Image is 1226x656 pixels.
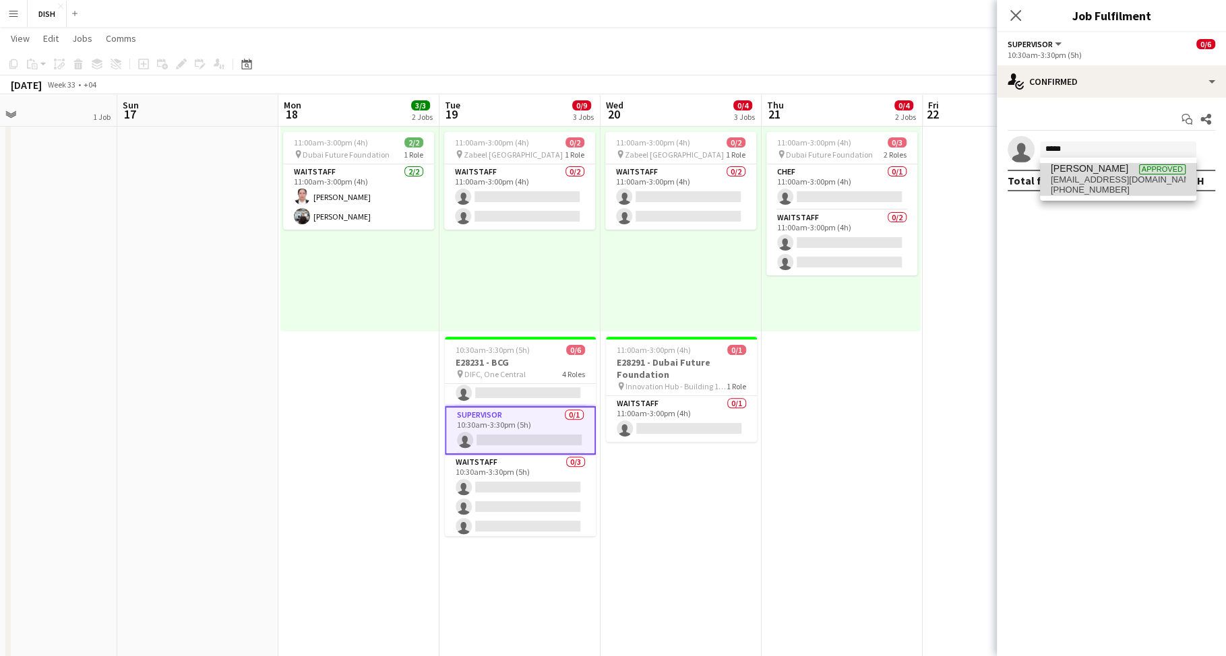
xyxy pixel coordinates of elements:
div: Confirmed [997,65,1226,98]
h3: E28291 - Dubai Future Foundation [606,356,757,381]
app-job-card: 11:00am-3:00pm (4h)0/3 Dubai Future Foundation2 RolesChef0/111:00am-3:00pm (4h) Waitstaff0/211:00... [766,132,917,275]
div: 2 Jobs [412,112,433,122]
span: Approved [1139,164,1186,174]
span: 0/9 [572,100,591,110]
app-card-role: Chef0/111:00am-3:00pm (4h) [766,164,917,210]
span: Zabeel [GEOGRAPHIC_DATA] [464,150,563,160]
span: Comms [106,32,136,44]
span: 17 [121,106,139,122]
span: 0/1 [727,345,746,355]
span: 11:00am-3:00pm (4h) [617,345,691,355]
span: 1 Role [404,150,423,160]
app-card-role: Waitstaff0/310:30am-3:30pm (5h) [445,455,596,539]
span: Thu [767,99,784,111]
span: 0/6 [1196,39,1215,49]
app-card-role: Supervisor0/110:30am-3:30pm (5h) [445,406,596,455]
span: 10:30am-3:30pm (5h) [456,345,530,355]
div: 3 Jobs [573,112,594,122]
div: 1 Job [93,112,111,122]
span: Innovation Hub - Building 1, 35X7+R7V - Al Falak [GEOGRAPHIC_DATA] - [GEOGRAPHIC_DATA] Internet C... [625,381,727,391]
span: 11:00am-3:00pm (4h) [616,137,690,147]
span: 0/4 [894,100,913,110]
span: 3/3 [411,100,430,110]
span: 22 [926,106,939,122]
span: Dubai Future Foundation [303,150,390,160]
span: 1 Role [565,150,584,160]
span: 11:00am-3:00pm (4h) [777,137,851,147]
span: 11:00am-3:00pm (4h) [455,137,529,147]
div: [DATE] [11,78,42,92]
app-job-card: 11:00am-3:00pm (4h)0/2 Zabeel [GEOGRAPHIC_DATA]1 RoleWaitstaff0/211:00am-3:00pm (4h) [605,132,756,230]
button: DISH [28,1,67,27]
span: Edit [43,32,59,44]
div: 2 Jobs [895,112,916,122]
span: Jobs [72,32,92,44]
span: 21 [765,106,784,122]
span: 0/6 [566,345,585,355]
span: Zabeel [GEOGRAPHIC_DATA] [625,150,724,160]
span: 19 [443,106,460,122]
span: 0/4 [733,100,752,110]
span: 1 Role [727,381,746,391]
span: 4 Roles [562,369,585,379]
app-card-role: Waitstaff0/211:00am-3:00pm (4h) [444,164,595,230]
a: View [5,30,35,47]
span: Mon [284,99,301,111]
a: Comms [100,30,142,47]
span: 0/2 [727,137,745,147]
span: Sun [123,99,139,111]
h3: E28231 - BCG [445,356,596,368]
app-card-role: Waitstaff0/211:00am-3:00pm (4h) [766,210,917,275]
div: 3 Jobs [734,112,755,122]
span: 2 Roles [884,150,907,160]
app-card-role: Waitstaff0/111:00am-3:00pm (4h) [606,396,757,442]
span: +971547378036 [1051,185,1186,195]
span: 1 Role [726,150,745,160]
span: Fri [928,99,939,111]
span: 20 [604,106,623,122]
span: DIFC, One Central [464,369,526,379]
app-job-card: 10:30am-3:30pm (5h)0/6E28231 - BCG DIFC, One Central4 Roles Commis Chef0/110:30am-3:30pm (5h) Sup... [445,337,596,536]
button: Supervisor [1008,39,1064,49]
a: Edit [38,30,64,47]
span: 2/2 [404,137,423,147]
span: 11:00am-3:00pm (4h) [294,137,368,147]
span: 0/3 [888,137,907,147]
app-job-card: 11:00am-3:00pm (4h)0/1E28291 - Dubai Future Foundation Innovation Hub - Building 1, 35X7+R7V - Al... [606,337,757,442]
span: 18 [282,106,301,122]
span: Tue [445,99,460,111]
app-job-card: 11:00am-3:00pm (4h)0/2 Zabeel [GEOGRAPHIC_DATA]1 RoleWaitstaff0/211:00am-3:00pm (4h) [444,132,595,230]
span: Javlonmirza Ibrokhimov [1051,163,1128,174]
app-card-role: Waitstaff2/211:00am-3:00pm (4h)[PERSON_NAME][PERSON_NAME] [283,164,434,230]
span: Dubai Future Foundation [786,150,873,160]
span: javlon_ibrohimov@mail.ru [1051,174,1186,185]
div: Total fee [1008,174,1053,187]
span: 0/2 [565,137,584,147]
span: Supervisor [1008,39,1053,49]
h3: Job Fulfilment [997,7,1226,24]
a: Jobs [67,30,98,47]
span: View [11,32,30,44]
div: 10:30am-3:30pm (5h) [1008,50,1215,60]
app-job-card: 11:00am-3:00pm (4h)2/2 Dubai Future Foundation1 RoleWaitstaff2/211:00am-3:00pm (4h)[PERSON_NAME][... [283,132,434,230]
span: Wed [606,99,623,111]
app-card-role: Waitstaff0/211:00am-3:00pm (4h) [605,164,756,230]
span: Week 33 [44,79,78,90]
div: +04 [84,79,96,90]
